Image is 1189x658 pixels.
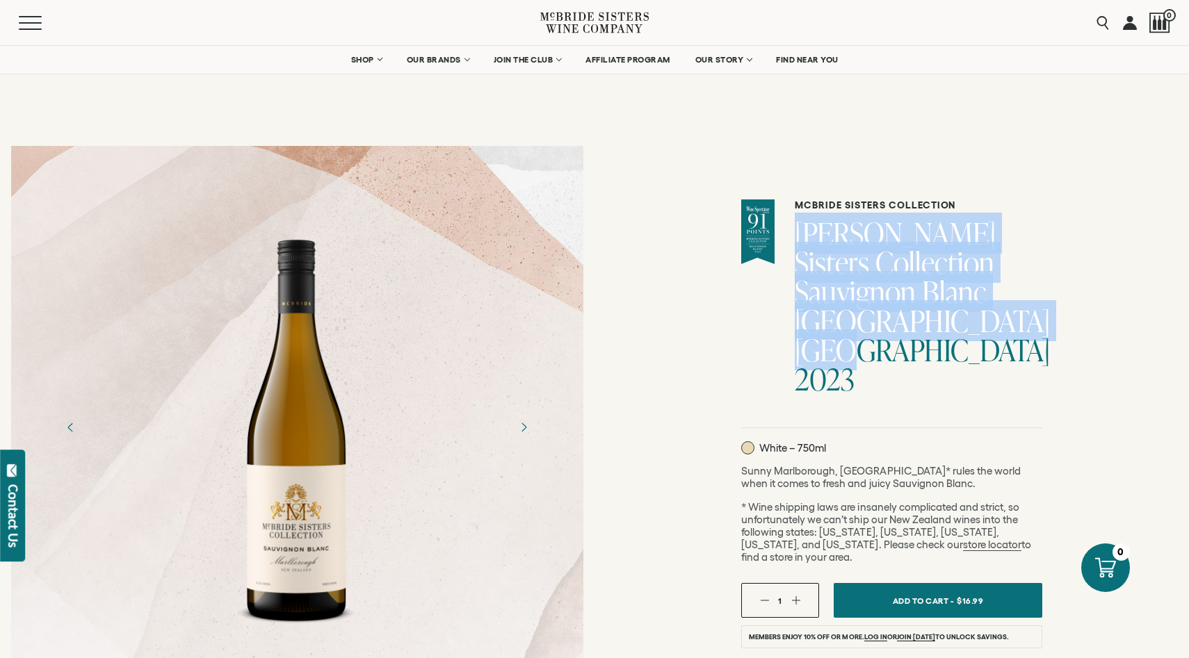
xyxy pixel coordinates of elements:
span: 0 [1163,9,1176,22]
span: SHOP [351,55,375,65]
span: Add To Cart - [893,591,954,611]
span: JOIN THE CLUB [494,55,553,65]
li: Members enjoy 10% off or more. or to unlock savings. [741,625,1042,648]
button: Previous [53,409,89,445]
div: Contact Us [6,484,20,548]
p: Sunny Marlborough, [GEOGRAPHIC_DATA]* rules the world when it comes to fresh and juicy Sauvignon ... [741,465,1042,490]
a: OUR STORY [686,46,761,74]
a: SHOP [342,46,391,74]
div: 0 [1113,543,1130,561]
a: Log in [864,633,887,641]
button: Add To Cart - $16.99 [834,583,1042,618]
h1: [PERSON_NAME] Sisters Collection Sauvignon Blanc [GEOGRAPHIC_DATA] [GEOGRAPHIC_DATA] 2023 [795,219,1042,394]
a: FIND NEAR YOU [767,46,848,74]
span: OUR BRANDS [407,55,461,65]
a: OUR BRANDS [398,46,478,74]
a: AFFILIATE PROGRAM [576,46,679,74]
p: * Wine shipping laws are insanely complicated and strict, so unfortunately we can’t ship our New ... [741,501,1042,564]
span: 1 [778,596,782,605]
span: FIND NEAR YOU [776,55,839,65]
button: Next [505,409,542,445]
a: join [DATE] [897,633,935,641]
span: OUR STORY [695,55,744,65]
a: JOIN THE CLUB [485,46,570,74]
p: White – 750ml [741,441,826,454]
span: AFFILIATE PROGRAM [585,55,670,65]
h6: McBride Sisters Collection [795,199,1042,211]
button: Mobile Menu Trigger [19,16,69,30]
span: $16.99 [957,591,983,611]
a: store locator [963,538,1021,551]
